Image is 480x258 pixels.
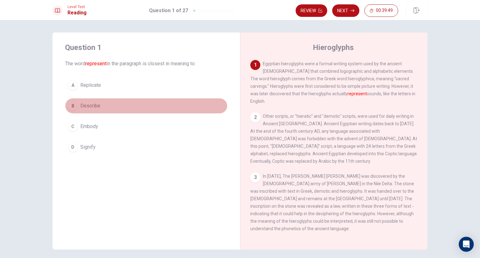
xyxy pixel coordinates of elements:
span: Replicate [80,82,101,89]
span: Embody [80,123,98,130]
span: In [DATE], The [PERSON_NAME] [PERSON_NAME] was discovered by the [DEMOGRAPHIC_DATA] army of [PERS... [250,174,414,231]
button: Review [296,4,327,17]
span: Describe [80,102,100,110]
h4: Hieroglyphs [313,42,354,52]
div: B [68,101,78,111]
button: 00:39:49 [364,4,398,17]
div: Open Intercom Messenger [459,237,474,252]
span: The word in the paragraph is closest in meaning to: [65,60,227,67]
button: CEmbody [65,119,227,134]
div: 2 [250,112,260,122]
div: C [68,122,78,131]
div: 3 [250,172,260,182]
div: 1 [250,60,260,70]
span: 00:39:49 [376,8,393,13]
span: Other scripts, or "hieratic" and "demotic" scripts, were used for daily writing in Ancient [GEOGR... [250,114,418,164]
span: Level Test [67,5,87,9]
div: A [68,80,78,90]
h1: Reading [67,9,87,17]
button: DSignify [65,139,227,155]
font: represent [85,61,107,67]
span: Signify [80,143,96,151]
h4: Question 1 [65,42,227,52]
button: AReplicate [65,77,227,93]
font: represent [347,91,367,96]
button: Next [332,4,359,17]
div: D [68,142,78,152]
button: BDescribe [65,98,227,114]
span: Egyptian hieroglyphs were a formal writing system used by the ancient [DEMOGRAPHIC_DATA] that com... [250,61,415,104]
h1: Question 1 of 27 [149,7,188,14]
